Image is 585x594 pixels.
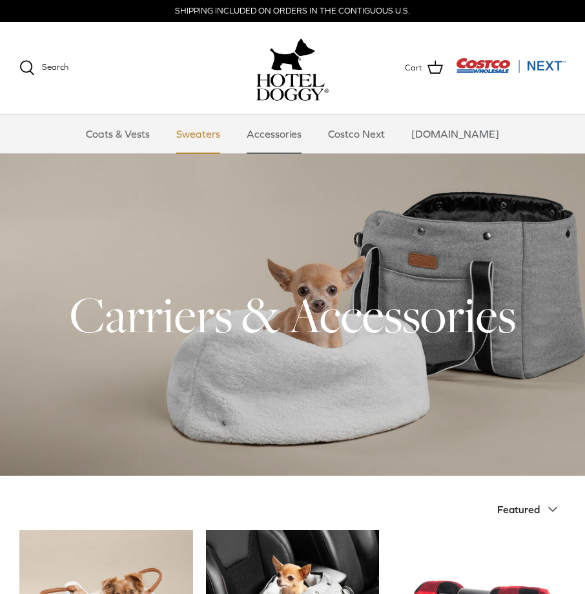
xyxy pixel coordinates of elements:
[235,114,313,153] a: Accessories
[316,114,396,153] a: Costco Next
[456,58,566,74] img: Costco Next
[405,59,443,76] a: Cart
[256,35,329,101] a: hoteldoggy.com hoteldoggycom
[42,62,68,72] span: Search
[19,283,566,346] h1: Carriers & Accessories
[405,61,422,75] span: Cart
[165,114,232,153] a: Sweaters
[456,66,566,76] a: Visit Costco Next
[270,35,315,74] img: hoteldoggy.com
[19,60,68,76] a: Search
[497,495,566,524] button: Featured
[497,504,540,515] span: Featured
[256,74,329,101] img: hoteldoggycom
[400,114,511,153] a: [DOMAIN_NAME]
[74,114,161,153] a: Coats & Vests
